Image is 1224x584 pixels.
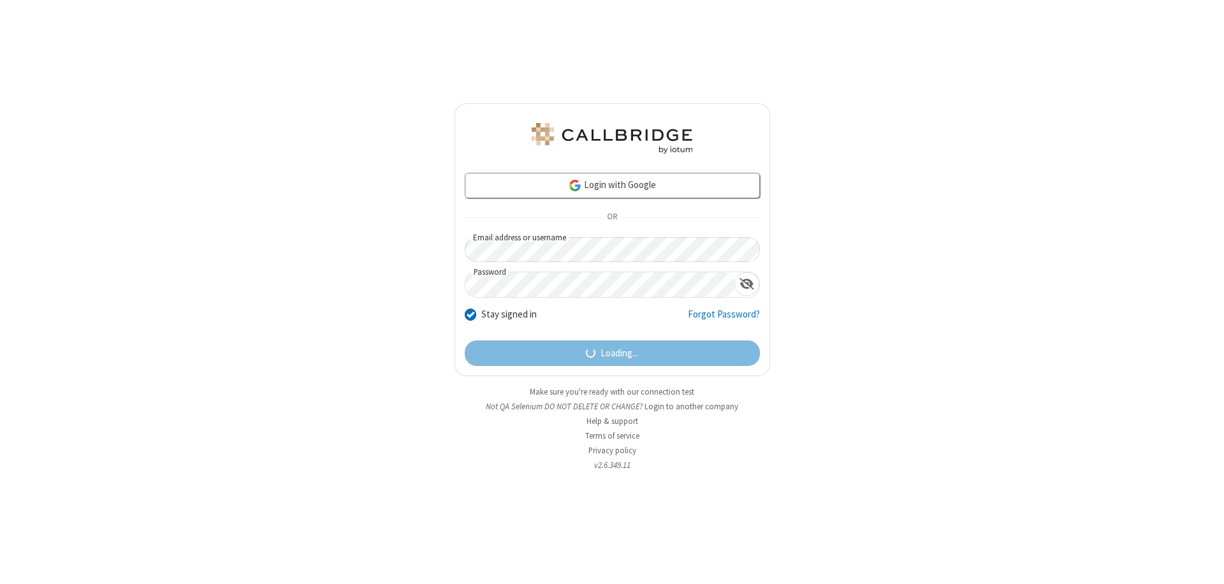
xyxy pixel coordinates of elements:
button: Loading... [465,340,760,366]
img: QA Selenium DO NOT DELETE OR CHANGE [529,123,695,154]
a: Login with Google [465,173,760,198]
a: Privacy policy [588,445,636,456]
a: Terms of service [585,430,639,441]
li: v2.6.349.11 [455,459,770,471]
a: Make sure you're ready with our connection test [530,386,694,397]
label: Stay signed in [481,307,537,322]
img: google-icon.png [568,179,582,193]
input: Password [465,272,734,297]
li: Not QA Selenium DO NOT DELETE OR CHANGE? [455,400,770,412]
span: OR [602,209,622,227]
div: Show password [734,272,759,296]
a: Forgot Password? [688,307,760,332]
a: Help & support [586,416,638,427]
iframe: Chat [1192,551,1214,575]
span: Loading... [601,346,638,361]
input: Email address or username [465,237,760,262]
button: Login to another company [645,400,738,412]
